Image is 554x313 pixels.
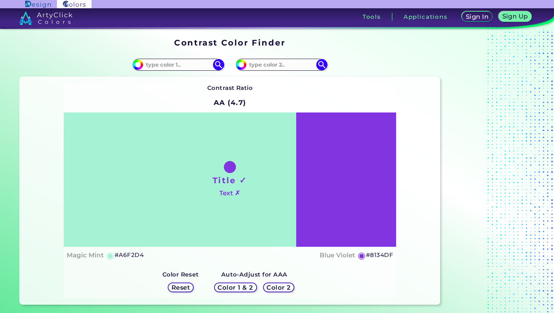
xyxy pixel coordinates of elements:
[171,284,191,291] h5: Reset
[213,175,247,186] h1: Title ✓
[221,271,288,278] strong: Auto-Adjust for AAA
[358,251,366,260] h5: ◉
[19,11,72,25] img: logo_artyclick_colors_white.svg
[502,13,528,20] h5: Sign Up
[246,60,317,70] input: type color 2..
[207,84,253,91] strong: Contrast Ratio
[106,251,115,260] h5: ◉
[498,11,532,22] a: Sign Up
[266,284,291,291] h5: Color 2
[143,60,213,70] input: type color 1..
[217,284,254,291] h5: Color 1 & 2
[316,59,328,70] img: icon search
[461,11,493,22] a: Sign In
[67,250,104,261] h4: Magic Mint
[465,14,489,20] h5: Sign In
[25,1,51,8] img: ArtyClick Design logo
[320,250,355,261] h4: Blue Violet
[115,250,144,260] h5: #A6F2D4
[210,94,250,111] h2: AA (4.7)
[162,271,199,278] strong: Color Reset
[366,250,393,260] h5: #8134DF
[363,14,381,20] h3: Tools
[219,188,240,199] h4: Text ✗
[174,37,285,48] h1: Contrast Color Finder
[213,59,224,70] img: icon search
[404,14,448,20] h3: Applications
